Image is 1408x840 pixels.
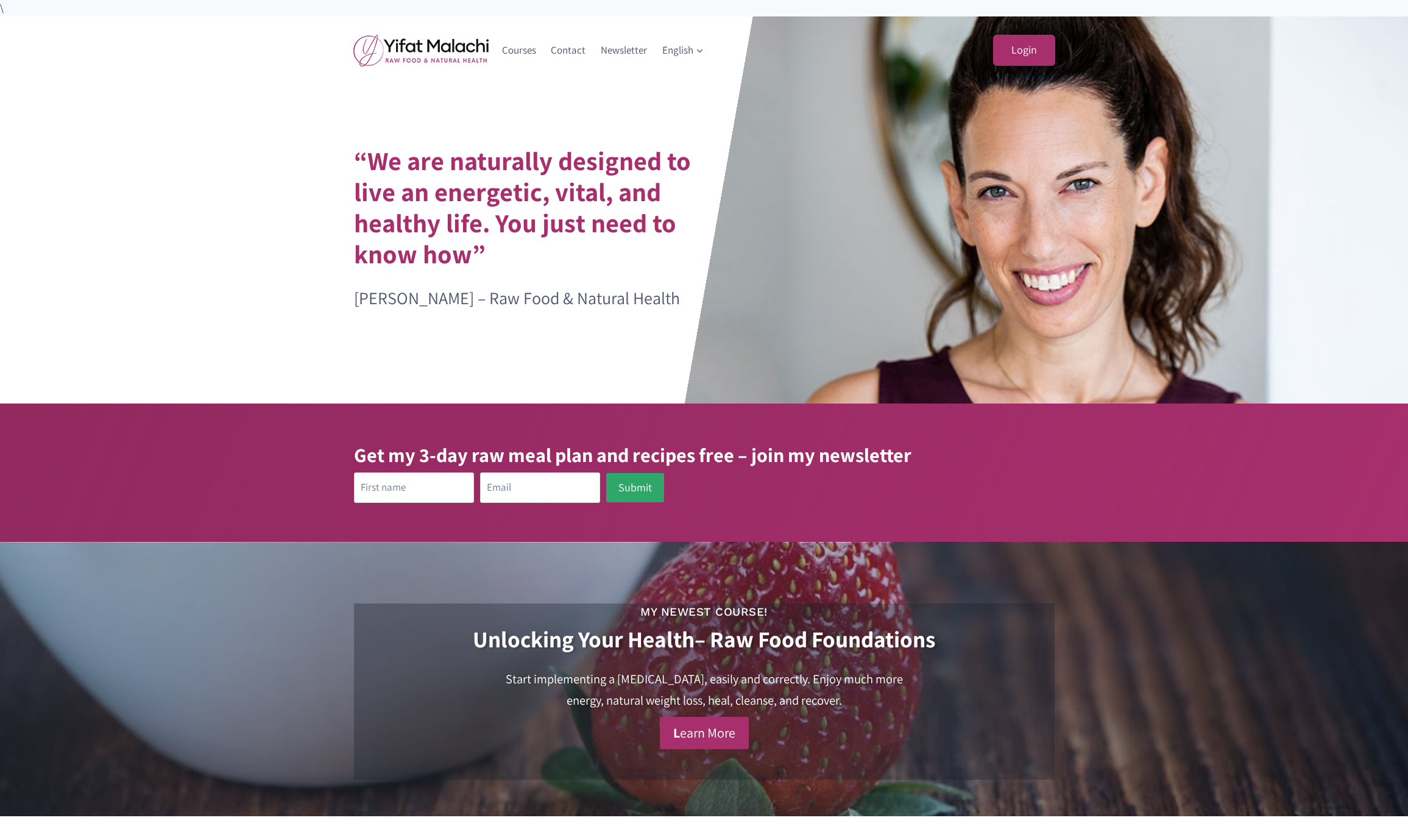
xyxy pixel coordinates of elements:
[354,145,730,269] h1: “We are naturally designed to live an energetic, vital, and healthy life. You just need to know how”
[354,472,474,502] input: First name
[354,285,730,312] p: [PERSON_NAME] – Raw Food & Natural Health
[606,473,664,503] button: Submit
[354,626,1055,653] h2: – Raw Food Foundations
[654,35,711,65] a: English
[662,42,704,59] span: English
[473,624,695,654] strong: Unlocking Your Health
[480,472,600,502] input: Email
[993,35,1055,66] a: Login
[543,35,593,65] a: Contact
[495,35,712,65] nav: Primary Navigation
[495,35,544,65] a: Courses
[354,603,1055,621] h3: My Newest Course!
[353,34,489,66] img: yifat_logo41_en.png
[593,35,655,65] a: Newsletter
[660,717,749,749] a: Learn More
[673,724,680,741] strong: L
[354,440,1055,469] h3: Get my 3-day raw meal plan and recipes free – join my newsletter
[491,669,918,711] h4: Start implementing a [MEDICAL_DATA], easily and correctly. Enjoy much more energy, natural weight...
